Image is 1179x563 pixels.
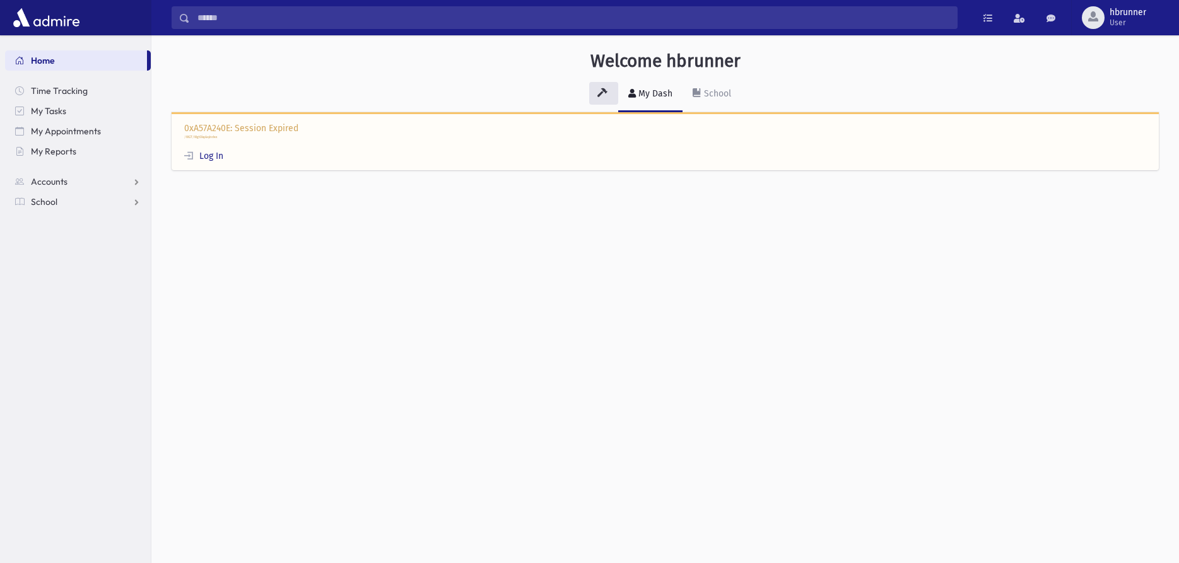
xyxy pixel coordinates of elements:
div: My Dash [636,88,672,99]
p: /WGT/WgtDisplayIndex [184,135,1146,140]
img: AdmirePro [10,5,83,30]
span: hbrunner [1110,8,1146,18]
a: My Appointments [5,121,151,141]
a: Accounts [5,171,151,192]
a: Log In [184,151,223,161]
a: School [683,77,741,112]
span: Accounts [31,176,67,187]
div: School [701,88,731,99]
span: My Appointments [31,125,101,137]
input: Search [190,6,957,29]
span: Home [31,55,55,66]
a: School [5,192,151,212]
h3: Welcome hbrunner [590,50,741,72]
span: My Reports [31,146,76,157]
a: My Reports [5,141,151,161]
a: My Dash [618,77,683,112]
a: Time Tracking [5,81,151,101]
span: User [1110,18,1146,28]
a: Home [5,50,147,71]
span: Time Tracking [31,85,88,96]
span: School [31,196,57,207]
div: 0xA57A240E: Session Expired [172,112,1159,171]
span: My Tasks [31,105,66,117]
a: My Tasks [5,101,151,121]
